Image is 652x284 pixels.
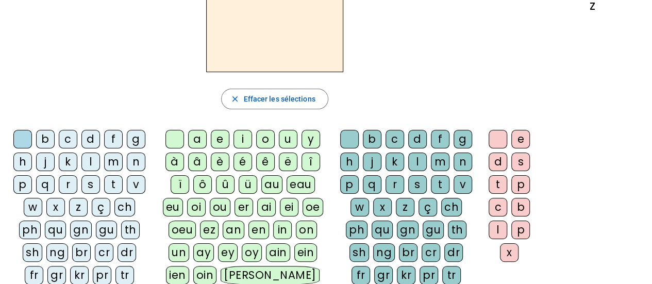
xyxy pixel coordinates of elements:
div: s [81,175,100,194]
div: à [165,153,184,171]
div: th [121,221,140,239]
div: ph [346,221,367,239]
div: ng [373,243,395,262]
div: i [233,130,252,148]
div: un [169,243,189,262]
div: î [302,153,320,171]
div: h [13,153,32,171]
div: ay [193,243,214,262]
div: h [340,153,359,171]
div: qu [372,221,393,239]
div: v [454,175,472,194]
div: oe [303,198,323,216]
div: z [69,198,88,216]
div: gu [423,221,444,239]
div: o [256,130,275,148]
div: z [396,198,414,216]
div: t [104,175,123,194]
div: ë [279,153,297,171]
div: ez [200,221,219,239]
div: c [59,130,77,148]
div: p [511,221,530,239]
div: l [408,153,427,171]
div: ü [239,175,257,194]
div: j [36,153,55,171]
div: b [363,130,381,148]
div: cr [422,243,440,262]
div: er [235,198,253,216]
div: l [489,221,507,239]
div: ch [114,198,135,216]
div: ç [419,198,437,216]
div: p [340,175,359,194]
div: ph [19,221,41,239]
div: j [363,153,381,171]
div: x [46,198,65,216]
div: oi [187,198,206,216]
div: p [511,175,530,194]
div: sh [23,243,42,262]
div: cr [95,243,113,262]
div: on [296,221,317,239]
div: u [279,130,297,148]
div: f [431,130,449,148]
div: gn [397,221,419,239]
div: e [511,130,530,148]
div: e [211,130,229,148]
div: f [104,130,123,148]
div: qu [45,221,66,239]
div: dr [444,243,463,262]
div: q [363,175,381,194]
div: br [72,243,91,262]
div: s [408,175,427,194]
div: m [104,153,123,171]
div: d [408,130,427,148]
div: ê [256,153,275,171]
div: x [373,198,392,216]
div: ai [257,198,276,216]
div: ey [218,243,238,262]
div: in [273,221,292,239]
div: n [127,153,145,171]
div: é [233,153,252,171]
div: è [211,153,229,171]
div: b [36,130,55,148]
span: Effacer les sélections [243,93,315,105]
div: t [489,175,507,194]
div: p [13,175,32,194]
div: a [188,130,207,148]
div: g [454,130,472,148]
div: sh [349,243,369,262]
div: ein [294,243,317,262]
div: th [448,221,466,239]
button: Effacer les sélections [221,89,328,109]
div: g [127,130,145,148]
div: k [59,153,77,171]
mat-icon: close [230,94,239,104]
div: c [386,130,404,148]
div: d [489,153,507,171]
div: t [431,175,449,194]
div: b [511,198,530,216]
div: r [386,175,404,194]
div: ain [266,243,290,262]
div: c [489,198,507,216]
div: q [36,175,55,194]
div: ou [210,198,230,216]
div: s [511,153,530,171]
div: w [350,198,369,216]
div: k [386,153,404,171]
div: â [188,153,207,171]
div: ï [171,175,189,194]
div: m [431,153,449,171]
div: ô [193,175,212,194]
div: r [59,175,77,194]
div: gn [70,221,92,239]
div: n [454,153,472,171]
div: y [302,130,320,148]
div: ei [280,198,298,216]
div: dr [118,243,136,262]
div: oeu [169,221,196,239]
div: x [500,243,519,262]
div: br [399,243,417,262]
